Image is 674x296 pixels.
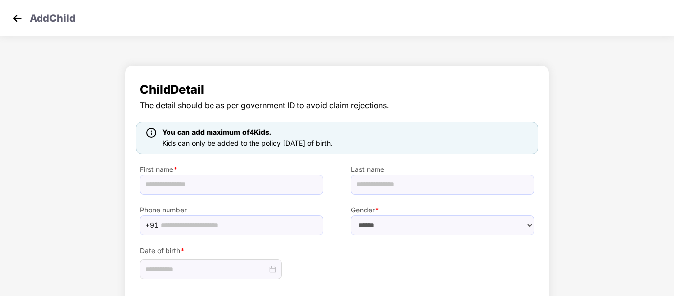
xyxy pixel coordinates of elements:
img: icon [146,128,156,138]
span: +91 [145,218,159,233]
label: First name [140,164,323,175]
span: Child Detail [140,81,534,99]
label: Date of birth [140,245,323,256]
p: Add Child [30,11,76,23]
img: svg+xml;base64,PHN2ZyB4bWxucz0iaHR0cDovL3d3dy53My5vcmcvMjAwMC9zdmciIHdpZHRoPSIzMCIgaGVpZ2h0PSIzMC... [10,11,25,26]
span: You can add maximum of 4 Kids. [162,128,271,136]
span: Kids can only be added to the policy [DATE] of birth. [162,139,333,147]
label: Gender [351,205,534,215]
label: Last name [351,164,534,175]
label: Phone number [140,205,323,215]
span: The detail should be as per government ID to avoid claim rejections. [140,99,534,112]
